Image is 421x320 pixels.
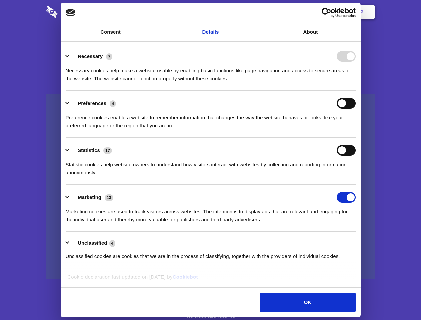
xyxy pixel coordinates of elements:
a: Consent [61,23,161,41]
a: Usercentrics Cookiebot - opens in a new window [297,8,356,18]
div: Necessary cookies help make a website usable by enabling basic functions like page navigation and... [66,62,356,83]
button: Marketing (13) [66,192,118,203]
a: Cookiebot [173,274,198,280]
label: Necessary [78,53,103,59]
h4: Auto-redaction of sensitive data, encrypted data sharing and self-destructing private chats. Shar... [46,61,375,83]
button: Statistics (17) [66,145,116,156]
span: 4 [109,240,116,247]
a: Details [161,23,261,41]
div: Preference cookies enable a website to remember information that changes the way the website beha... [66,109,356,130]
div: Unclassified cookies are cookies that we are in the process of classifying, together with the pro... [66,247,356,260]
a: About [261,23,361,41]
a: Login [302,2,331,22]
label: Statistics [78,147,100,153]
span: 17 [103,147,112,154]
a: Wistia video thumbnail [46,94,375,279]
button: Preferences (4) [66,98,120,109]
button: OK [260,293,355,312]
a: Contact [270,2,301,22]
button: Necessary (7) [66,51,117,62]
a: Pricing [196,2,225,22]
span: 7 [106,53,112,60]
div: Marketing cookies are used to track visitors across websites. The intention is to display ads tha... [66,203,356,224]
span: 13 [105,194,113,201]
h1: Eliminate Slack Data Loss. [46,30,375,54]
label: Preferences [78,100,106,106]
iframe: Drift Widget Chat Controller [388,287,413,312]
label: Marketing [78,194,101,200]
div: Cookie declaration last updated on [DATE] by [62,273,359,286]
img: logo-wordmark-white-trans-d4663122ce5f474addd5e946df7df03e33cb6a1c49d2221995e7729f52c070b2.svg [46,6,103,18]
span: 4 [110,100,116,107]
img: logo [66,9,76,16]
div: Statistic cookies help website owners to understand how visitors interact with websites by collec... [66,156,356,177]
button: Unclassified (4) [66,239,120,247]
